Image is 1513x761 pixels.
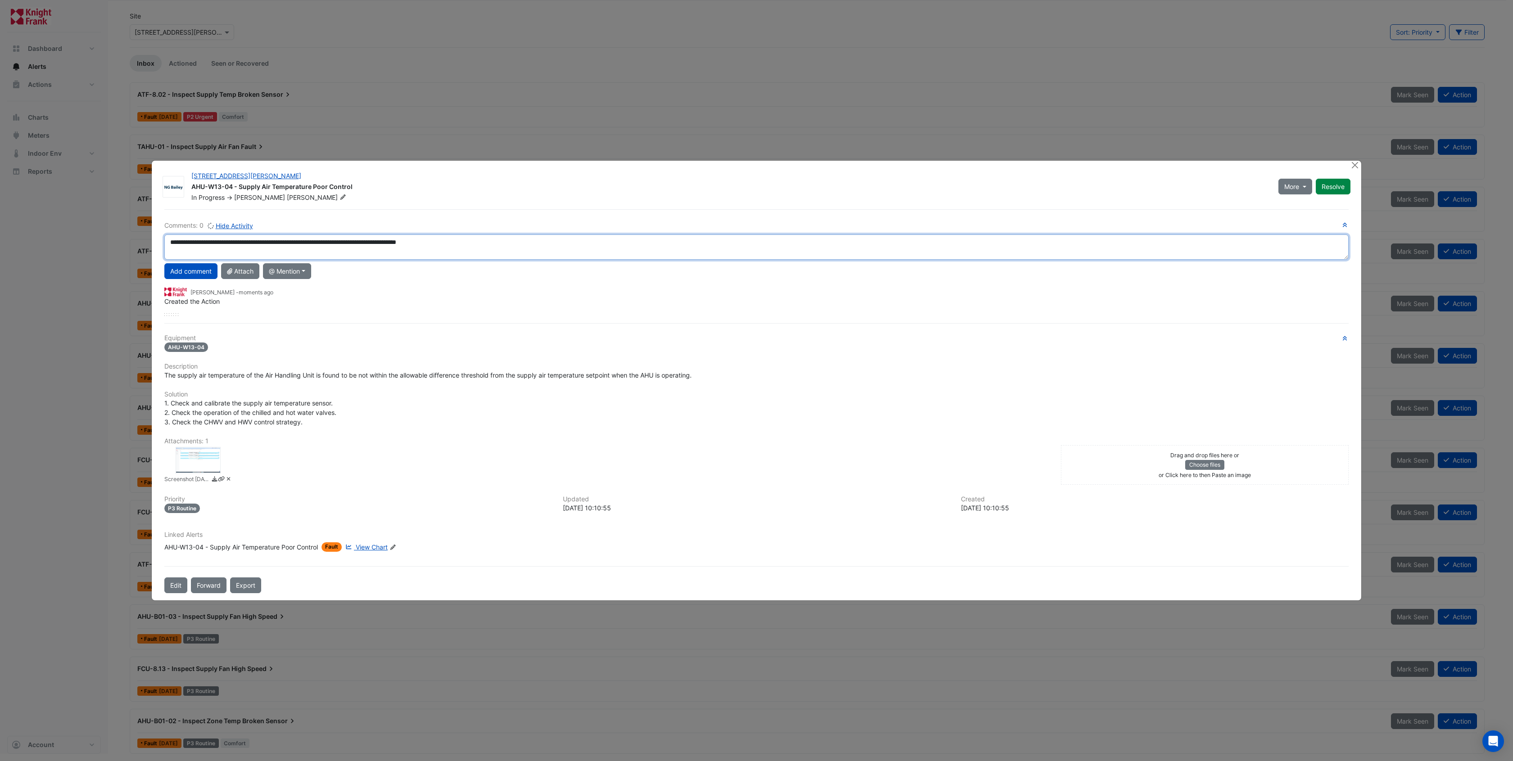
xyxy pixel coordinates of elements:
[164,399,336,426] span: 1. Check and calibrate the supply air temperature sensor. 2. Check the operation of the chilled a...
[1278,179,1312,194] button: More
[230,577,261,593] a: Export
[164,334,1349,342] h6: Equipment
[1159,472,1251,478] small: or Click here to then Paste an image
[164,221,254,231] div: Comments: 0
[191,577,226,593] button: Forward
[207,221,254,231] button: Hide Activity
[164,577,187,593] button: Edit
[191,194,225,201] span: In Progress
[164,371,692,379] span: The supply air temperature of the Air Handling Unit is found to be not within the allowable diffe...
[226,194,232,201] span: ->
[961,503,1349,513] div: [DATE] 10:10:55
[344,542,388,552] a: View Chart
[164,475,209,485] small: Screenshot 2025-09-05 at 10.12.13.png
[234,194,285,201] span: [PERSON_NAME]
[211,475,218,485] a: Download
[1316,179,1350,194] button: Resolve
[1284,182,1299,191] span: More
[164,363,1349,370] h6: Description
[164,542,318,552] div: AHU-W13-04 - Supply Air Temperature Poor Control
[239,289,273,296] span: 2025-09-05 10:10:55
[263,263,311,279] button: @ Mention
[225,475,232,485] a: Delete
[190,288,273,297] small: [PERSON_NAME] -
[176,447,221,474] div: Screenshot 2025-09-05 at 10.12.13.png
[164,263,217,279] button: Add comment
[164,504,200,513] div: P3 Routine
[164,287,187,297] img: Knight Frank UK
[1170,452,1239,459] small: Drag and drop files here or
[563,503,951,513] div: [DATE] 10:10:55
[1350,161,1359,170] button: Close
[961,495,1349,503] h6: Created
[1482,730,1504,752] div: Open Intercom Messenger
[164,297,220,305] span: Created the Action
[287,193,348,202] span: [PERSON_NAME]
[164,391,1349,398] h6: Solution
[563,495,951,503] h6: Updated
[164,342,208,352] span: AHU-W13-04
[163,183,184,192] img: NG Bailey
[356,543,388,551] span: View Chart
[390,544,396,551] fa-icon: Edit Linked Alerts
[164,495,552,503] h6: Priority
[1185,460,1224,470] button: Choose files
[322,542,342,552] span: Fault
[221,263,259,279] button: Attach
[191,172,301,180] a: [STREET_ADDRESS][PERSON_NAME]
[164,531,1349,539] h6: Linked Alerts
[218,475,225,485] a: Copy link to clipboard
[164,437,1349,445] h6: Attachments: 1
[191,182,1268,193] div: AHU-W13-04 - Supply Air Temperature Poor Control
